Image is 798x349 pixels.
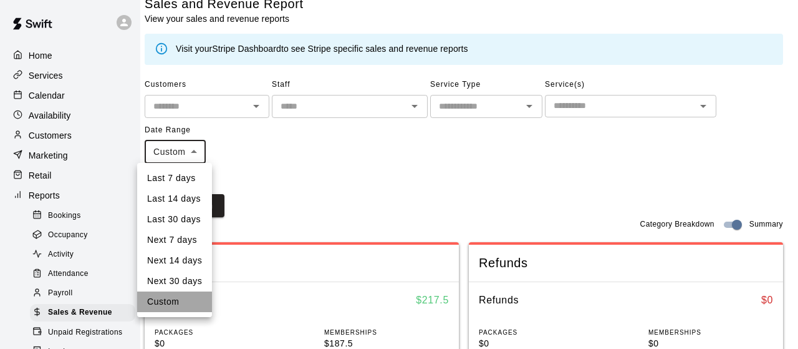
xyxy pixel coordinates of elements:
[137,271,212,292] li: Next 30 days
[137,189,212,209] li: Last 14 days
[137,292,212,312] li: Custom
[137,209,212,230] li: Last 30 days
[137,250,212,271] li: Next 14 days
[137,168,212,189] li: Last 7 days
[137,230,212,250] li: Next 7 days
